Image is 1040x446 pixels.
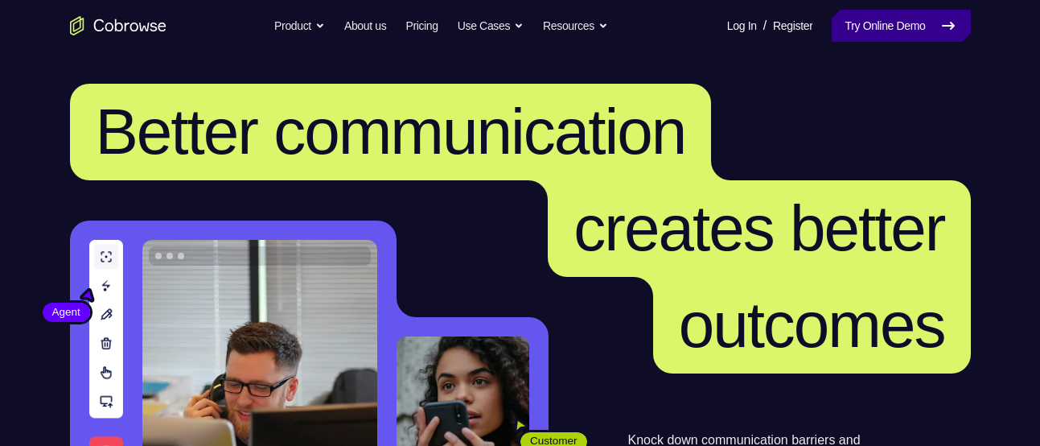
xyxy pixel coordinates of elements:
[573,192,944,264] span: creates better
[458,10,524,42] button: Use Cases
[763,16,767,35] span: /
[405,10,438,42] a: Pricing
[832,10,970,42] a: Try Online Demo
[344,10,386,42] a: About us
[543,10,608,42] button: Resources
[727,10,757,42] a: Log In
[70,16,166,35] a: Go to the home page
[679,289,945,361] span: outcomes
[274,10,325,42] button: Product
[773,10,812,42] a: Register
[96,96,686,167] span: Better communication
